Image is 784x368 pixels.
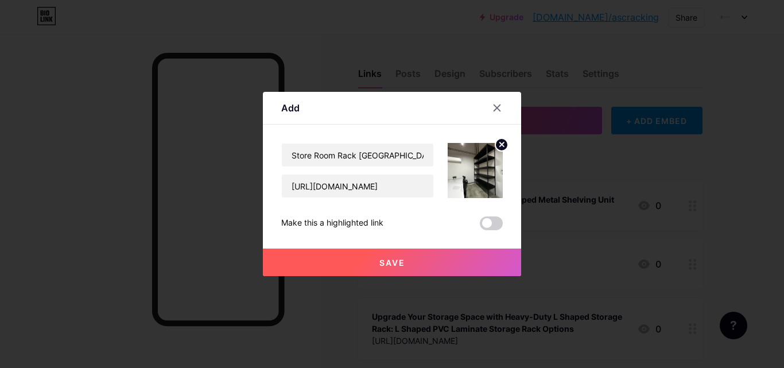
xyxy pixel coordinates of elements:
span: Save [379,258,405,268]
div: Make this a highlighted link [281,216,383,230]
img: link_thumbnail [448,143,503,198]
input: Title [282,144,433,166]
input: URL [282,175,433,197]
button: Save [263,249,521,276]
div: Add [281,101,300,115]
